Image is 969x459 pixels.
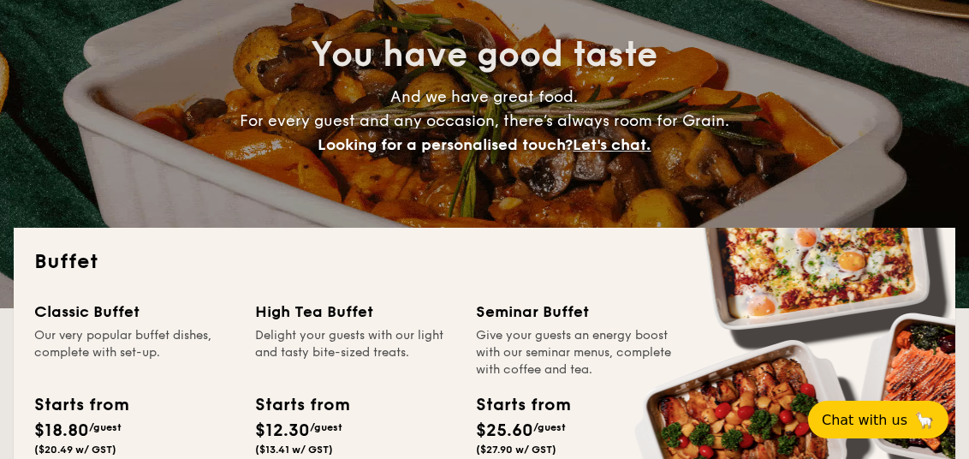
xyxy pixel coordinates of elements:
div: Starts from [255,392,348,418]
span: $25.60 [476,420,533,441]
button: Chat with us🦙 [808,401,948,438]
div: Starts from [34,392,128,418]
span: Chat with us [822,412,907,428]
div: Classic Buffet [34,300,235,324]
div: Seminar Buffet [476,300,676,324]
div: Starts from [476,392,569,418]
span: /guest [310,421,342,433]
div: High Tea Buffet [255,300,455,324]
span: $12.30 [255,420,310,441]
span: Looking for a personalised touch? [318,135,574,154]
div: Give your guests an energy boost with our seminar menus, complete with coffee and tea. [476,327,676,379]
span: You have good taste [312,34,658,75]
span: Let's chat. [574,135,651,154]
span: ($20.49 w/ GST) [34,444,116,456]
span: 🦙 [914,410,935,430]
div: Our very popular buffet dishes, complete with set-up. [34,327,235,379]
span: And we have great food. For every guest and any occasion, there’s always room for Grain. [240,87,729,154]
span: $18.80 [34,420,89,441]
span: /guest [533,421,566,433]
span: ($13.41 w/ GST) [255,444,333,456]
div: Delight your guests with our light and tasty bite-sized treats. [255,327,455,379]
span: /guest [89,421,122,433]
span: ($27.90 w/ GST) [476,444,556,456]
h2: Buffet [34,248,935,276]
